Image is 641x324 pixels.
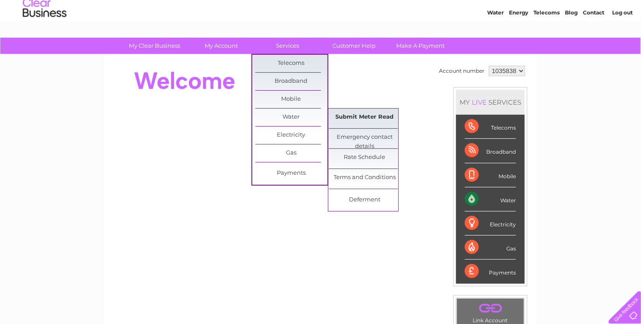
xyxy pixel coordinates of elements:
[318,38,390,54] a: Customer Help
[255,127,327,144] a: Electricity
[465,115,516,139] div: Telecoms
[509,37,528,44] a: Energy
[459,301,522,316] a: .
[329,191,401,209] a: Deferment
[115,5,528,42] div: Clear Business is a trading name of Verastar Limited (registered in [GEOGRAPHIC_DATA] No. 3667643...
[329,149,401,166] a: Rate Schedule
[465,236,516,260] div: Gas
[437,63,487,78] td: Account number
[470,98,488,106] div: LIVE
[465,187,516,211] div: Water
[119,38,191,54] a: My Clear Business
[22,23,67,49] img: logo.png
[476,4,536,15] a: 0333 014 3131
[465,163,516,187] div: Mobile
[255,73,327,90] a: Broadband
[465,139,516,163] div: Broadband
[185,38,258,54] a: My Account
[255,144,327,162] a: Gas
[329,129,401,146] a: Emergency contact details
[255,55,327,72] a: Telecoms
[255,165,327,182] a: Payments
[465,260,516,283] div: Payments
[329,169,401,187] a: Terms and Conditions
[565,37,578,44] a: Blog
[487,37,504,44] a: Water
[385,38,457,54] a: Make A Payment
[255,109,327,126] a: Water
[465,211,516,236] div: Electricity
[583,37,604,44] a: Contact
[255,91,327,108] a: Mobile
[456,90,525,115] div: MY SERVICES
[329,109,401,126] a: Submit Meter Read
[612,37,633,44] a: Log out
[533,37,560,44] a: Telecoms
[252,38,324,54] a: Services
